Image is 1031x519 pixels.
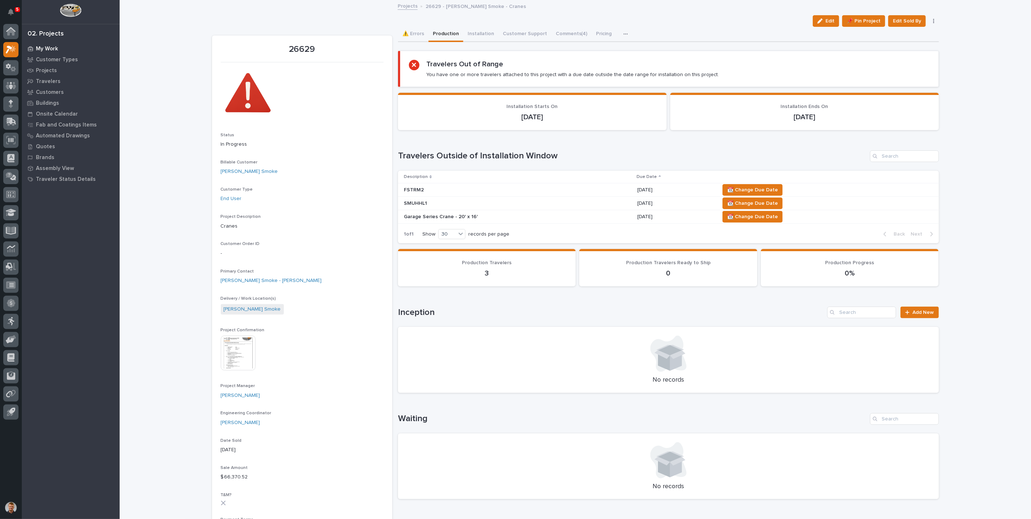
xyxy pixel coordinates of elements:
[637,173,657,181] p: Due Date
[22,119,120,130] a: Fab and Coatings Items
[398,225,419,243] p: 1 of 1
[637,187,714,193] p: [DATE]
[221,168,278,175] a: [PERSON_NAME] Smoke
[890,231,905,237] span: Back
[722,184,783,196] button: 📆 Change Due Date
[551,27,592,42] button: Comments (4)
[221,493,232,497] span: T&M?
[398,1,418,10] a: Projects
[22,141,120,152] a: Quotes
[22,76,120,87] a: Travelers
[221,215,261,219] span: Project Description
[900,307,939,318] a: Add New
[221,223,384,230] p: Cranes
[727,186,778,194] span: 📆 Change Due Date
[439,231,456,238] div: 30
[36,78,61,85] p: Travelers
[398,210,939,224] tr: Garage Series Crane - 20' x 16'[DATE]📆 Change Due Date
[842,15,885,27] button: 📌 Pin Project
[870,413,939,425] input: Search
[36,57,78,63] p: Customer Types
[825,18,835,24] span: Edit
[870,150,939,162] input: Search
[398,307,825,318] h1: Inception
[727,212,778,221] span: 📆 Change Due Date
[221,187,253,192] span: Customer Type
[221,242,260,246] span: Customer Order ID
[36,154,54,161] p: Brands
[221,439,242,443] span: Date Sold
[221,446,384,454] p: [DATE]
[626,260,711,265] span: Production Travelers Ready to Ship
[498,27,551,42] button: Customer Support
[28,30,64,38] div: 02. Projects
[36,165,74,172] p: Assembly View
[221,473,384,481] p: $ 66,370.52
[404,200,531,207] p: SMUHHL1
[221,328,265,332] span: Project Confirmation
[407,376,930,384] p: No records
[911,231,927,237] span: Next
[878,231,908,237] button: Back
[221,269,254,274] span: Primary Contact
[398,183,939,197] tr: FSTRM2[DATE]📆 Change Due Date
[221,296,276,301] span: Delivery / Work Location(s)
[428,27,463,42] button: Production
[9,9,18,20] div: Notifications5
[913,310,934,315] span: Add New
[22,54,120,65] a: Customer Types
[407,113,658,121] p: [DATE]
[427,71,719,78] p: You have one or more travelers attached to this project with a due date outside the date range fo...
[36,176,96,183] p: Traveler Status Details
[462,260,512,265] span: Production Travelers
[637,200,714,207] p: [DATE]
[36,89,64,96] p: Customers
[404,187,531,193] p: FSTRM2
[781,104,828,109] span: Installation Ends On
[221,411,272,415] span: Engineering Coordinator
[398,414,867,424] h1: Waiting
[825,260,874,265] span: Production Progress
[407,269,567,278] p: 3
[398,197,939,210] tr: SMUHHL1[DATE]📆 Change Due Date
[36,111,78,117] p: Onsite Calendar
[22,174,120,184] a: Traveler Status Details
[722,198,783,209] button: 📆 Change Due Date
[221,44,384,55] p: 26629
[908,231,939,237] button: Next
[722,211,783,223] button: 📆 Change Due Date
[22,108,120,119] a: Onsite Calendar
[588,269,749,278] p: 0
[404,173,428,181] p: Description
[770,269,930,278] p: 0%
[36,122,97,128] p: Fab and Coatings Items
[813,15,839,27] button: Edit
[398,151,867,161] h1: Travelers Outside of Installation Window
[22,87,120,97] a: Customers
[60,4,81,17] img: Workspace Logo
[422,231,435,237] p: Show
[221,67,275,121] img: TtUgqSiL7O5NZdmkQGCzcJnM2M17U6eZafyFsTSfxw4
[398,27,428,42] button: ⚠️ Errors
[3,4,18,20] button: Notifications
[426,2,526,10] p: 26629 - [PERSON_NAME] Smoke - Cranes
[221,392,260,399] a: [PERSON_NAME]
[221,466,248,470] span: Sale Amount
[463,27,498,42] button: Installation
[221,133,235,137] span: Status
[679,113,930,121] p: [DATE]
[22,163,120,174] a: Assembly View
[827,307,896,318] div: Search
[22,43,120,54] a: My Work
[727,199,778,208] span: 📆 Change Due Date
[36,100,59,107] p: Buildings
[36,67,57,74] p: Projects
[893,17,921,25] span: Edit Sold By
[22,152,120,163] a: Brands
[224,306,281,313] a: [PERSON_NAME] Smoke
[637,214,714,220] p: [DATE]
[888,15,926,27] button: Edit Sold By
[221,160,258,165] span: Billable Customer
